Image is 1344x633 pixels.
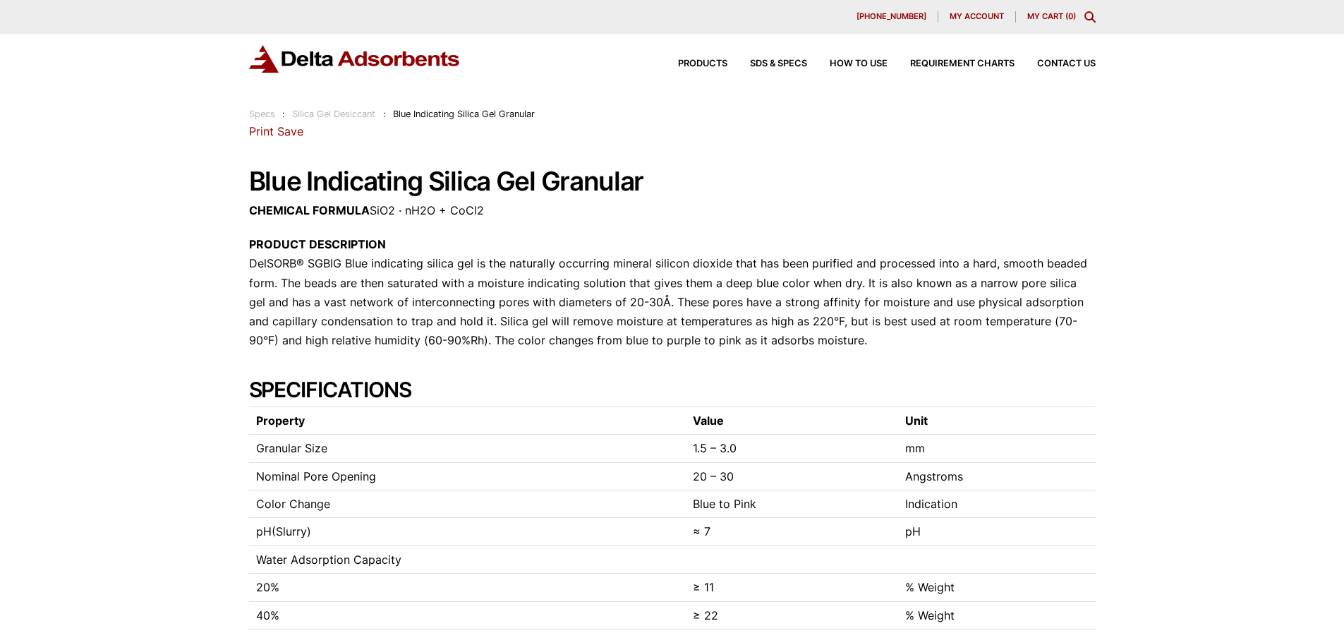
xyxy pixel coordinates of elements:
span: My account [950,13,1004,20]
h1: Blue Indicating Silica Gel Granular [249,167,1096,196]
a: Products [655,59,727,68]
td: mm [898,435,1095,462]
a: My account [938,11,1016,23]
p: SiO2 · nH2O + CoCl2 [249,201,1096,220]
td: ≥ 22 [686,601,898,629]
a: Print [249,124,274,138]
a: Silica Gel Desiccant [292,109,375,119]
td: 20% [249,574,686,601]
div: Toggle Modal Content [1084,11,1096,23]
td: ≥ 11 [686,574,898,601]
span: : [383,109,386,119]
td: Indication [898,490,1095,518]
h2: SPECIFICATIONS [249,377,1096,402]
a: SDS & SPECS [727,59,807,68]
span: : [282,109,285,119]
a: Save [277,124,303,138]
span: [PHONE_NUMBER] [856,13,926,20]
td: 1.5 – 3.0 [686,435,898,462]
strong: Unit [905,414,928,428]
p: DelSORB® SGBIG Blue indicating silica gel is the naturally occurring mineral silicon dioxide that... [249,235,1096,350]
a: Contact Us [1015,59,1096,68]
a: Requirement Charts [888,59,1015,68]
td: pH [898,518,1095,545]
span: Products [678,59,727,68]
td: Granular Size [249,435,686,462]
td: pH(Slurry) [249,518,686,545]
td: 40% [249,601,686,629]
span: Contact Us [1037,59,1096,68]
strong: PRODUCT DESCRIPTION [249,237,386,251]
a: [PHONE_NUMBER] [845,11,938,23]
strong: CHEMICAL FORMULA [249,203,370,217]
td: ≈ 7 [686,518,898,545]
a: My Cart (0) [1027,11,1076,21]
td: Nominal Pore Opening [249,462,686,490]
td: % Weight [898,601,1095,629]
span: How to Use [830,59,888,68]
td: Water Adsorption Capacity [249,545,686,573]
strong: Value [693,414,724,428]
td: Color Change [249,490,686,518]
td: Blue to Pink [686,490,898,518]
span: 0 [1068,11,1073,21]
td: 20 – 30 [686,462,898,490]
span: SDS & SPECS [750,59,807,68]
a: Specs [249,109,275,119]
span: Blue Indicating Silica Gel Granular [393,109,535,119]
td: % Weight [898,574,1095,601]
td: Angstroms [898,462,1095,490]
img: Delta Adsorbents [249,45,461,73]
strong: Property [256,414,305,428]
a: How to Use [807,59,888,68]
span: Requirement Charts [910,59,1015,68]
